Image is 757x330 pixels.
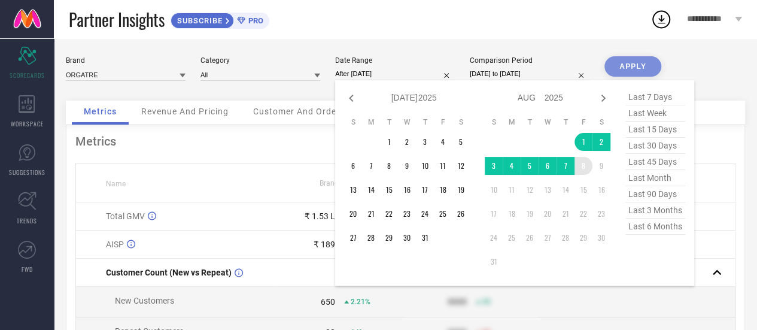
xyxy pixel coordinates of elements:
div: Comparison Period [470,56,589,65]
td: Sat Jul 05 2025 [452,133,470,151]
td: Tue Aug 05 2025 [521,157,539,175]
td: Sat Aug 09 2025 [592,157,610,175]
span: PRO [245,16,263,25]
th: Tuesday [380,117,398,127]
td: Thu Jul 10 2025 [416,157,434,175]
span: Revenue And Pricing [141,107,229,116]
span: SUGGESTIONS [9,168,45,177]
span: last 15 days [625,122,685,138]
span: last month [625,170,685,186]
td: Mon Jul 21 2025 [362,205,380,223]
td: Tue Aug 19 2025 [521,205,539,223]
span: Name [106,180,126,188]
span: Customer And Orders [253,107,345,116]
td: Fri Jul 25 2025 [434,205,452,223]
div: ₹ 1.53 L [305,211,335,221]
th: Thursday [416,117,434,127]
span: 2.21% [351,298,370,306]
div: 650 [321,297,335,307]
td: Sat Jul 26 2025 [452,205,470,223]
td: Mon Jul 07 2025 [362,157,380,175]
td: Thu Jul 31 2025 [416,229,434,247]
td: Wed Aug 06 2025 [539,157,557,175]
th: Friday [574,117,592,127]
td: Fri Aug 15 2025 [574,181,592,199]
td: Fri Jul 18 2025 [434,181,452,199]
span: SCORECARDS [10,71,45,80]
th: Monday [362,117,380,127]
th: Thursday [557,117,574,127]
a: SUBSCRIBEPRO [171,10,269,29]
th: Sunday [344,117,362,127]
span: Customer Count (New vs Repeat) [106,268,232,277]
th: Saturday [452,117,470,127]
td: Wed Aug 27 2025 [539,229,557,247]
div: Metrics [75,134,735,149]
th: Wednesday [539,117,557,127]
input: Select comparison period [470,68,589,80]
th: Monday [503,117,521,127]
td: Sun Jul 20 2025 [344,205,362,223]
span: TRENDS [17,216,37,225]
span: AISP [106,240,124,249]
span: SUBSCRIBE [171,16,226,25]
div: Open download list [650,8,672,30]
span: Metrics [84,107,117,116]
td: Sat Aug 23 2025 [592,205,610,223]
span: last 45 days [625,154,685,170]
td: Thu Jul 24 2025 [416,205,434,223]
span: last 90 days [625,186,685,202]
td: Fri Aug 01 2025 [574,133,592,151]
td: Tue Jul 29 2025 [380,229,398,247]
td: Thu Aug 07 2025 [557,157,574,175]
td: Tue Jul 22 2025 [380,205,398,223]
td: Sat Aug 30 2025 [592,229,610,247]
td: Sun Aug 31 2025 [485,253,503,271]
td: Mon Aug 18 2025 [503,205,521,223]
td: Tue Jul 15 2025 [380,181,398,199]
td: Tue Jul 08 2025 [380,157,398,175]
input: Select date range [335,68,455,80]
td: Wed Jul 23 2025 [398,205,416,223]
th: Sunday [485,117,503,127]
span: last 7 days [625,89,685,105]
div: ₹ 189 [314,240,335,249]
td: Tue Jul 01 2025 [380,133,398,151]
span: Brand Value [320,179,359,187]
span: last 30 days [625,138,685,154]
th: Wednesday [398,117,416,127]
td: Thu Aug 21 2025 [557,205,574,223]
td: Tue Aug 12 2025 [521,181,539,199]
td: Mon Jul 28 2025 [362,229,380,247]
span: 50 [482,298,491,306]
td: Sun Aug 24 2025 [485,229,503,247]
td: Fri Jul 04 2025 [434,133,452,151]
td: Sun Aug 10 2025 [485,181,503,199]
td: Mon Aug 11 2025 [503,181,521,199]
span: FWD [22,265,33,274]
th: Saturday [592,117,610,127]
td: Sun Jul 27 2025 [344,229,362,247]
span: Total GMV [106,211,145,221]
span: last week [625,105,685,122]
td: Wed Jul 16 2025 [398,181,416,199]
td: Thu Aug 28 2025 [557,229,574,247]
div: Date Range [335,56,455,65]
td: Fri Jul 11 2025 [434,157,452,175]
td: Sat Aug 02 2025 [592,133,610,151]
td: Fri Aug 22 2025 [574,205,592,223]
div: Brand [66,56,186,65]
td: Thu Aug 14 2025 [557,181,574,199]
td: Mon Aug 25 2025 [503,229,521,247]
span: last 3 months [625,202,685,219]
td: Tue Aug 26 2025 [521,229,539,247]
div: 9999 [448,297,467,307]
td: Sun Jul 13 2025 [344,181,362,199]
span: WORKSPACE [11,119,44,128]
td: Sat Jul 12 2025 [452,157,470,175]
div: Next month [596,91,610,105]
td: Mon Aug 04 2025 [503,157,521,175]
td: Sun Aug 03 2025 [485,157,503,175]
span: last 6 months [625,219,685,235]
td: Fri Aug 08 2025 [574,157,592,175]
